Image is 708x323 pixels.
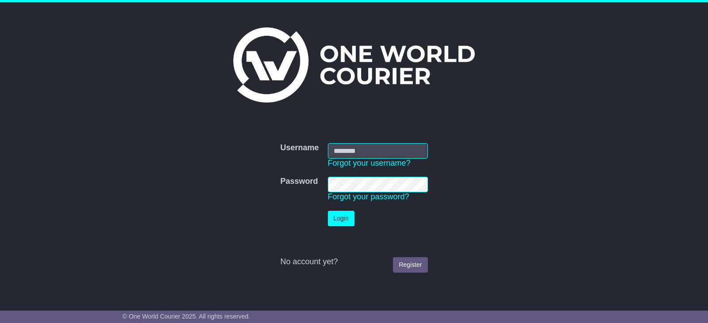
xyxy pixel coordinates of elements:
[123,313,250,320] span: © One World Courier 2025. All rights reserved.
[280,257,427,267] div: No account yet?
[328,211,354,226] button: Login
[328,192,409,201] a: Forgot your password?
[280,177,318,186] label: Password
[280,143,319,153] label: Username
[233,27,475,103] img: One World
[393,257,427,273] a: Register
[328,159,411,167] a: Forgot your username?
